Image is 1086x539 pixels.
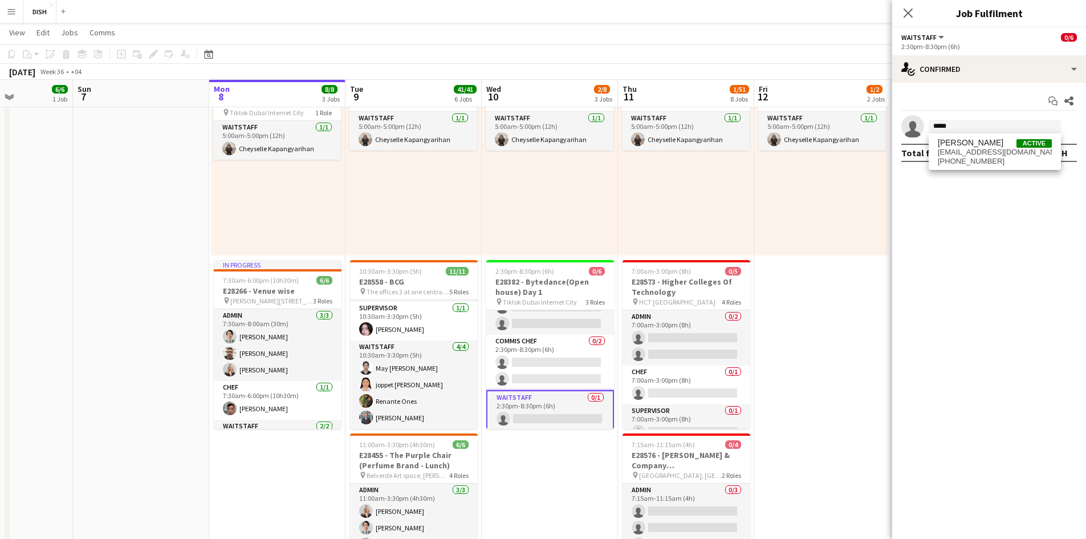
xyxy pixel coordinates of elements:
[485,90,501,103] span: 10
[725,267,741,275] span: 0/5
[503,298,577,306] span: Tiktok Dubai Internet City
[214,420,341,475] app-card-role: Waitstaff2/2
[892,55,1086,83] div: Confirmed
[623,366,750,404] app-card-role: Chef0/17:00am-3:00pm (8h)
[315,108,332,117] span: 1 Role
[938,148,1052,157] span: rawanmss1508@gmail.com
[32,25,54,40] a: Edit
[454,85,477,94] span: 41/41
[78,84,91,94] span: Sun
[901,33,937,42] span: Waitstaff
[1016,139,1052,148] span: Active
[589,267,605,275] span: 0/6
[322,95,340,103] div: 3 Jobs
[214,260,341,269] div: In progress
[759,84,768,94] span: Fri
[230,108,304,117] span: Tiktok Dubai Internet City
[453,440,469,449] span: 6/6
[623,310,750,366] app-card-role: Admin0/27:00am-3:00pm (8h)
[622,84,750,151] app-job-card: 5:00am-5:00pm (12h)1/1 Tiktok Dubai Internet City1 RoleWaitstaff1/15:00am-5:00pm (12h)Cheyselle K...
[214,309,341,381] app-card-role: Admin3/37:30am-8:00am (30m)[PERSON_NAME][PERSON_NAME][PERSON_NAME]
[621,90,637,103] span: 11
[623,404,750,443] app-card-role: Supervisor0/17:00am-3:00pm (8h)
[350,277,478,287] h3: E28558 - BCG
[901,33,946,42] button: Waitstaff
[350,341,478,429] app-card-role: Waitstaff4/410:30am-3:30pm (5h)May [PERSON_NAME]joppet [PERSON_NAME]Renante Ones[PERSON_NAME]
[61,27,78,38] span: Jobs
[632,267,691,275] span: 7:00am-3:00pm (8h)
[722,471,741,480] span: 2 Roles
[446,267,469,275] span: 11/11
[56,25,83,40] a: Jobs
[938,138,1003,148] span: Aziza Sabiri
[313,297,332,305] span: 3 Roles
[585,298,605,306] span: 3 Roles
[350,450,478,471] h3: E28455 - The Purple Chair (Perfume Brand - Lunch)
[214,260,341,429] div: In progress7:30am-6:00pm (10h30m)6/6E28266 - Venue wise [PERSON_NAME][STREET_ADDRESS]3 RolesAdmin...
[322,85,337,94] span: 8/8
[938,157,1052,166] span: +971551300717
[632,440,695,449] span: 7:15am-11:15am (4h)
[359,440,435,449] span: 11:00am-3:30pm (4h30m)
[52,85,68,94] span: 6/6
[350,302,478,341] app-card-role: Supervisor1/110:30am-3:30pm (5h)[PERSON_NAME]
[71,67,82,76] div: +04
[214,286,341,296] h3: E28266 - Venue wise
[758,84,886,151] div: 5:00am-5:00pm (12h)1/1 Tiktok Dubai Internet City1 RoleWaitstaff1/15:00am-5:00pm (12h)Cheyselle K...
[90,27,115,38] span: Comms
[454,95,476,103] div: 6 Jobs
[76,90,91,103] span: 7
[36,27,50,38] span: Edit
[901,147,940,159] div: Total fee
[623,84,637,94] span: Thu
[85,25,120,40] a: Comms
[214,381,341,420] app-card-role: Chef1/17:30am-6:00pm (10h30m)[PERSON_NAME]
[359,267,422,275] span: 10:30am-3:30pm (5h)
[623,450,750,471] h3: E28576 - [PERSON_NAME] & Company [GEOGRAPHIC_DATA]
[486,260,614,429] app-job-card: 2:30pm-8:30pm (6h)0/6E28382 - Bytedance(Open house) Day 1 Tiktok Dubai Internet City3 RolesAdmin0...
[349,84,477,151] app-job-card: 5:00am-5:00pm (12h)1/1 Tiktok Dubai Internet City1 RoleWaitstaff1/15:00am-5:00pm (12h)Cheyselle K...
[892,6,1086,21] h3: Job Fulfilment
[623,260,750,429] app-job-card: 7:00am-3:00pm (8h)0/5E28573 - Higher Colleges Of Technology HCT [GEOGRAPHIC_DATA]4 RolesAdmin0/27...
[495,267,554,275] span: 2:30pm-8:30pm (6h)
[52,95,67,103] div: 1 Job
[757,90,768,103] span: 12
[594,85,610,94] span: 2/8
[595,95,612,103] div: 3 Jobs
[38,67,66,76] span: Week 36
[730,95,749,103] div: 8 Jobs
[722,298,741,306] span: 4 Roles
[730,85,749,94] span: 1/51
[867,85,882,94] span: 1/2
[23,1,56,23] button: DISH
[316,276,332,285] span: 6/6
[867,95,885,103] div: 2 Jobs
[639,298,715,306] span: HCT [GEOGRAPHIC_DATA]
[901,42,1077,51] div: 2:30pm-8:30pm (6h)
[5,25,30,40] a: View
[486,84,613,151] app-job-card: 5:00am-5:00pm (12h)1/1 Tiktok Dubai Internet City1 RoleWaitstaff1/15:00am-5:00pm (12h)Cheyselle K...
[486,84,501,94] span: Wed
[9,66,35,78] div: [DATE]
[486,277,614,297] h3: E28382 - Bytedance(Open house) Day 1
[639,471,722,480] span: [GEOGRAPHIC_DATA], [GEOGRAPHIC_DATA], The Offices 4, Level 7
[623,277,750,297] h3: E28573 - Higher Colleges Of Technology
[350,260,478,429] app-job-card: 10:30am-3:30pm (5h)11/11E28558 - BCG The offices 3 at one central level, DIFC. [GEOGRAPHIC_DATA]5...
[449,471,469,480] span: 4 Roles
[214,84,230,94] span: Mon
[230,297,313,305] span: [PERSON_NAME][STREET_ADDRESS]
[223,276,299,285] span: 7:30am-6:00pm (10h30m)
[622,112,750,151] app-card-role: Waitstaff1/15:00am-5:00pm (12h)Cheyselle Kapangyarihan
[758,112,886,151] app-card-role: Waitstaff1/15:00am-5:00pm (12h)Cheyselle Kapangyarihan
[348,90,363,103] span: 9
[449,287,469,296] span: 5 Roles
[212,90,230,103] span: 8
[349,112,477,151] app-card-role: Waitstaff1/15:00am-5:00pm (12h)Cheyselle Kapangyarihan
[486,335,614,390] app-card-role: Commis Chef0/22:30pm-8:30pm (6h)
